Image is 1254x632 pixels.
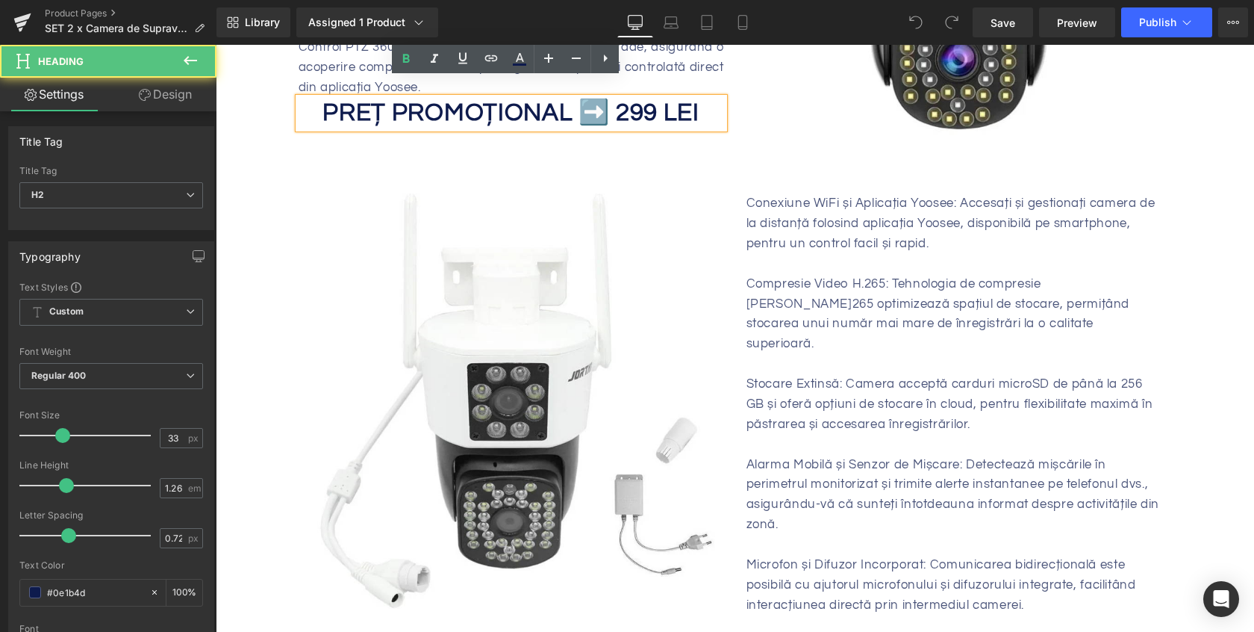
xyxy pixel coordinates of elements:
[1139,16,1176,28] span: Publish
[531,329,945,390] p: Stocare Extinsă: Camera acceptă carduri microSD de până la 256 GB și oferă opțiuni de stocare în ...
[31,189,44,200] b: H2
[991,15,1015,31] span: Save
[1057,15,1097,31] span: Preview
[216,7,290,37] a: New Library
[19,242,81,263] div: Typography
[45,7,216,19] a: Product Pages
[531,510,945,571] p: Microfon și Difuzor Incorporat: Comunicarea bidirecțională este posibilă cu ajutorul microfonului...
[107,55,484,81] strong: PREȚ PROMOȚIONAL ➡️ 299 LEI
[653,7,689,37] a: Laptop
[1218,7,1248,37] button: More
[245,16,280,29] span: Library
[1121,7,1212,37] button: Publish
[725,7,761,37] a: Mobile
[531,229,945,310] p: Compresie Video H.265: Tehnologia de compresie [PERSON_NAME]265 optimizează spațiul de stocare, p...
[38,55,84,67] span: Heading
[531,149,945,209] p: Conexiune WiFi și Aplicația Yoosee: Accesați și gestionați camera de la distanță folosind aplicaț...
[188,433,201,443] span: px
[47,584,143,601] input: Color
[19,166,203,176] div: Title Tag
[188,533,201,543] span: px
[1039,7,1115,37] a: Preview
[1203,581,1239,617] div: Open Intercom Messenger
[689,7,725,37] a: Tablet
[19,460,203,471] div: Line Height
[19,347,203,357] div: Font Weight
[19,127,63,148] div: Title Tag
[19,281,203,293] div: Text Styles
[937,7,967,37] button: Redo
[531,410,945,491] p: Alarma Mobilă și Senzor de Mișcare: Detectează mișcările în perimetrul monitorizat și trimite ale...
[19,560,203,571] div: Text Color
[111,78,219,111] a: Design
[188,483,201,493] span: em
[49,306,84,318] b: Custom
[166,580,202,606] div: %
[19,510,203,521] div: Letter Spacing
[308,15,426,30] div: Assigned 1 Product
[45,22,188,34] span: SET 2 x Camera de Supraveghere Duală Jortan 8293, 6MP, WiFi sau Cablu, Ip66 , 44 Led Vedere Noctu...
[617,7,653,37] a: Desktop
[19,410,203,421] div: Font Size
[31,370,87,381] b: Regular 400
[901,7,931,37] button: Undo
